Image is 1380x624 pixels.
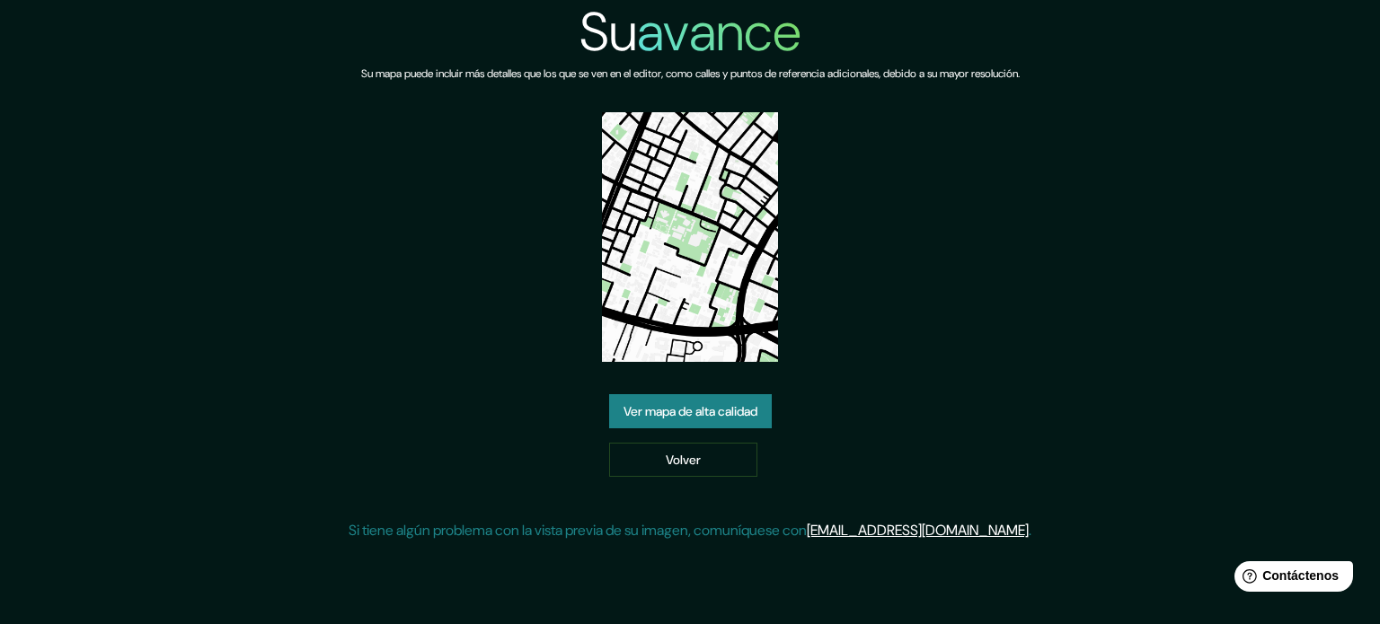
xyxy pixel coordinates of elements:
font: . [1029,521,1031,540]
font: Volver [666,452,701,468]
img: vista previa del mapa creado [602,112,779,362]
iframe: Lanzador de widgets de ayuda [1220,554,1360,604]
font: Si tiene algún problema con la vista previa de su imagen, comuníquese con [349,521,807,540]
a: Ver mapa de alta calidad [609,394,772,428]
a: Volver [609,443,757,477]
font: Su mapa puede incluir más detalles que los que se ven en el editor, como calles y puntos de refer... [361,66,1020,81]
font: Ver mapa de alta calidad [624,403,757,419]
a: [EMAIL_ADDRESS][DOMAIN_NAME] [807,521,1029,540]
